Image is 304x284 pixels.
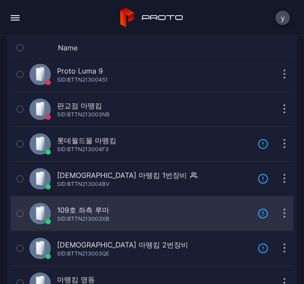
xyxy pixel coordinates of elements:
[57,135,116,146] div: 롯데월드몰 마뗑킴
[57,146,109,153] div: SID: BTTN213004F3
[57,205,109,215] div: 109호 좌측 루마
[57,250,109,257] div: SID: BTTN213003QE
[254,42,265,53] div: Update Device
[57,215,109,222] div: SID: BTTN213003XB
[57,181,109,188] div: SID: BTTN213004BV
[57,100,102,111] div: 판교점 마뗑킴
[275,11,290,25] button: y
[275,42,293,53] div: Options
[57,239,188,250] div: [DEMOGRAPHIC_DATA] 마뗑킴 2번장비
[57,111,110,118] div: SID: BTTN213003NB
[57,66,103,76] div: Proto Luma 9
[58,42,78,53] button: Name
[57,170,187,181] div: [DEMOGRAPHIC_DATA] 마뗑킴 1번장비
[57,76,108,83] div: SID: BTTN21300451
